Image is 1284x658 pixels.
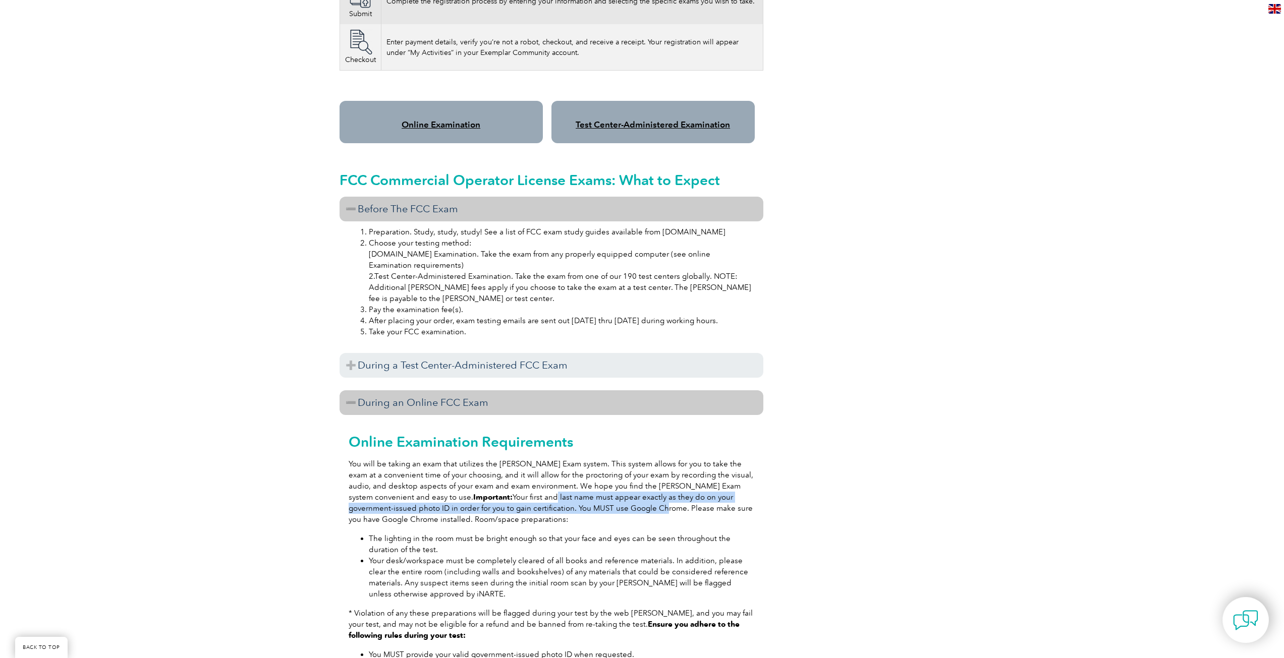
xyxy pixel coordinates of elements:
[369,226,754,237] li: Preparation. Study, study, study! See a list of FCC exam study guides available from [DOMAIN_NAME]
[340,353,763,378] h3: During a Test Center-Administered FCC Exam
[340,197,763,221] h3: Before The FCC Exam
[340,24,381,71] td: Checkout
[1233,608,1258,633] img: contact-chat.png
[1268,4,1281,14] img: en
[369,555,754,600] li: Your desk/workspace must be completely cleared of all books and reference materials. In addition,...
[369,533,754,555] li: The lighting in the room must be bright enough so that your face and eyes can be seen throughout ...
[340,390,763,415] h3: During an Online FCC Exam
[349,608,754,641] p: * Violation of any these preparations will be flagged during your test by the web [PERSON_NAME], ...
[369,326,754,337] li: Take your FCC examination.
[473,493,513,502] strong: Important:
[349,458,754,525] p: You will be taking an exam that utilizes the [PERSON_NAME] Exam system. This system allows for yo...
[340,172,763,188] h2: FCC Commercial Operator License Exams: What to Expect
[369,237,754,304] li: Choose your testing method: [DOMAIN_NAME] Examination. Take the exam from any properly equipped c...
[349,434,754,450] h2: Online Examination Requirements
[15,637,68,658] a: BACK TO TOP
[369,304,754,315] li: Pay the examination fee(s).
[402,119,480,130] a: Online Examination
[576,119,730,130] a: Test Center-Administered Examination
[381,24,763,71] td: Enter payment details, verify you’re not a robot, checkout, and receive a receipt. Your registrat...
[369,315,754,326] li: After placing your order, exam testing emails are sent out [DATE] thru [DATE] during working hours.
